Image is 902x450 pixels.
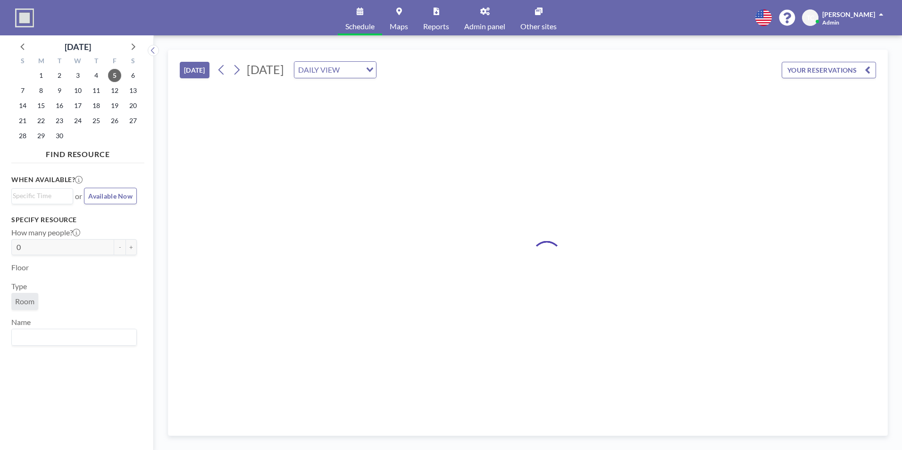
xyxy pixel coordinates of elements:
span: Sunday, September 21, 2025 [16,114,29,127]
div: W [69,56,87,68]
input: Search for option [13,191,67,201]
label: Floor [11,263,29,272]
span: Monday, September 29, 2025 [34,129,48,142]
div: M [32,56,50,68]
button: + [125,239,137,255]
button: - [114,239,125,255]
span: Saturday, September 27, 2025 [126,114,140,127]
span: Sunday, September 7, 2025 [16,84,29,97]
span: Maps [390,23,408,30]
span: Schedule [345,23,375,30]
h4: FIND RESOURCE [11,146,144,159]
label: Name [11,317,31,327]
button: Available Now [84,188,137,204]
span: Sunday, September 14, 2025 [16,99,29,112]
h3: Specify resource [11,216,137,224]
button: [DATE] [180,62,209,78]
div: Search for option [294,62,376,78]
span: Wednesday, September 17, 2025 [71,99,84,112]
span: Saturday, September 20, 2025 [126,99,140,112]
label: How many people? [11,228,80,237]
button: YOUR RESERVATIONS [782,62,876,78]
span: Monday, September 15, 2025 [34,99,48,112]
span: Tuesday, September 9, 2025 [53,84,66,97]
span: Tuesday, September 2, 2025 [53,69,66,82]
span: Wednesday, September 24, 2025 [71,114,84,127]
input: Search for option [342,64,360,76]
label: Type [11,282,27,291]
div: Search for option [12,329,136,345]
img: organization-logo [15,8,34,27]
span: Monday, September 8, 2025 [34,84,48,97]
div: T [87,56,105,68]
div: [DATE] [65,40,91,53]
span: Tuesday, September 30, 2025 [53,129,66,142]
span: Thursday, September 11, 2025 [90,84,103,97]
span: Admin panel [464,23,505,30]
span: Saturday, September 13, 2025 [126,84,140,97]
span: Tuesday, September 16, 2025 [53,99,66,112]
div: F [105,56,124,68]
span: DAILY VIEW [296,64,342,76]
div: Search for option [12,189,73,203]
span: Thursday, September 18, 2025 [90,99,103,112]
span: Wednesday, September 3, 2025 [71,69,84,82]
div: T [50,56,69,68]
span: Room [15,297,34,306]
span: Friday, September 26, 2025 [108,114,121,127]
span: Friday, September 19, 2025 [108,99,121,112]
span: or [75,192,82,201]
span: Tuesday, September 23, 2025 [53,114,66,127]
span: Friday, September 5, 2025 [108,69,121,82]
span: Admin [822,19,839,26]
span: [DATE] [247,62,284,76]
span: TC [807,14,814,22]
span: Saturday, September 6, 2025 [126,69,140,82]
div: S [14,56,32,68]
div: S [124,56,142,68]
span: Wednesday, September 10, 2025 [71,84,84,97]
span: Available Now [88,192,133,200]
span: Friday, September 12, 2025 [108,84,121,97]
input: Search for option [13,331,131,343]
span: Thursday, September 25, 2025 [90,114,103,127]
span: Monday, September 1, 2025 [34,69,48,82]
span: Other sites [520,23,557,30]
span: [PERSON_NAME] [822,10,875,18]
span: Reports [423,23,449,30]
span: Sunday, September 28, 2025 [16,129,29,142]
span: Thursday, September 4, 2025 [90,69,103,82]
span: Monday, September 22, 2025 [34,114,48,127]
